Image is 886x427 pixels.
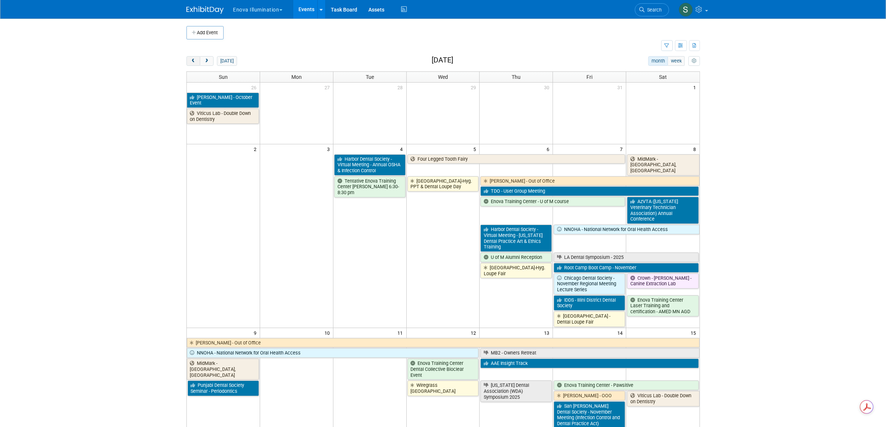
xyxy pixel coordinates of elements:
span: 4 [400,144,406,154]
img: Scott Green [679,3,693,17]
span: Wed [438,74,448,80]
a: NNOHA - National Network for Oral Health Access [554,225,699,234]
h2: [DATE] [432,56,453,64]
a: Enova Training Center - U of M course [480,197,625,206]
button: myCustomButton [688,56,700,66]
span: 27 [324,83,333,92]
a: Tentative Enova Training Center [PERSON_NAME] 6:30-8:30 pm [334,176,406,198]
a: Root Camp Boot Camp - November [554,263,698,273]
a: MB2 - Owners Retreat [480,348,699,358]
a: Harbor Dental Society - Virtual Meeting - [US_STATE] Dental Practice Art & Ethics Training [480,225,552,252]
a: [PERSON_NAME] - OOO [554,391,625,401]
span: 3 [326,144,333,154]
span: 5 [473,144,479,154]
a: Enova Training Center Laser Training and certification - AMED MN AGD [627,295,698,317]
span: Fri [586,74,592,80]
button: Add Event [186,26,224,39]
a: MidMark - [GEOGRAPHIC_DATA], [GEOGRAPHIC_DATA] [187,359,259,380]
span: 2 [253,144,260,154]
span: Thu [512,74,521,80]
a: [GEOGRAPHIC_DATA] - Dental Loupe Fair [554,311,625,327]
a: Viticus Lab - Double Down on Dentistry [627,391,699,406]
span: 7 [619,144,626,154]
a: [PERSON_NAME] - October Event [187,93,259,108]
span: Sun [219,74,228,80]
a: Wiregrass [GEOGRAPHIC_DATA] [407,381,479,396]
span: 26 [250,83,260,92]
span: 9 [253,328,260,337]
span: 31 [617,83,626,92]
a: Harbor Dental Society - Virtual Meeting - Annual OSHA & Infection Control [334,154,406,176]
span: 13 [543,328,553,337]
a: NNOHA - National Network for Oral Health Access [187,348,479,358]
span: 12 [470,328,479,337]
a: Viticus Lab - Double Down on Dentistry [187,109,259,124]
span: 1 [693,83,700,92]
a: Chicago Dental Society - November Regional Meeting Lecture Series [554,273,625,295]
span: 6 [546,144,553,154]
a: Punjabi Dental Society Seminar - Periodontics [188,381,259,396]
a: U of M Alumni Reception [480,253,552,262]
a: [GEOGRAPHIC_DATA]-Hyg. PPT & Dental Loupe Day [407,176,479,192]
img: ExhibitDay [186,6,224,14]
a: [GEOGRAPHIC_DATA]-Hyg. Loupe Fair [480,263,552,278]
a: [PERSON_NAME] - Out of Office [480,176,699,186]
button: next [200,56,214,66]
span: 14 [617,328,626,337]
span: 28 [397,83,406,92]
span: Search [645,7,662,13]
span: 30 [543,83,553,92]
a: Enova Training Center - Pawsitive [554,381,698,390]
span: Sat [659,74,667,80]
a: LA Dental Symposium - 2025 [554,253,698,262]
button: week [668,56,685,66]
span: 10 [324,328,333,337]
a: [PERSON_NAME] - Out of Office [187,338,700,348]
a: Search [635,3,669,16]
span: Mon [291,74,302,80]
span: 29 [470,83,479,92]
a: [US_STATE] Dental Association (WDA) Symposium 2025 [480,381,552,402]
span: 15 [690,328,700,337]
button: prev [186,56,200,66]
i: Personalize Calendar [692,59,697,64]
a: MidMark - [GEOGRAPHIC_DATA], [GEOGRAPHIC_DATA] [627,154,699,176]
button: month [648,56,668,66]
a: IDDS - Illini District Dental Society [554,295,625,311]
a: Enova Training Center Dental Collective Bioclear Event [407,359,479,380]
span: Tue [366,74,374,80]
a: AAE Insight Track [480,359,698,368]
a: TDO - User Group Meeting [480,186,698,196]
a: Four Legged Tooth Fairy [407,154,626,164]
a: AzVTA ([US_STATE] Veterinary Technician Association) Annual Conference [627,197,698,224]
span: 11 [397,328,406,337]
span: 8 [693,144,700,154]
a: Crown - [PERSON_NAME] - Canine Extraction Lab [627,273,698,289]
button: [DATE] [217,56,237,66]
